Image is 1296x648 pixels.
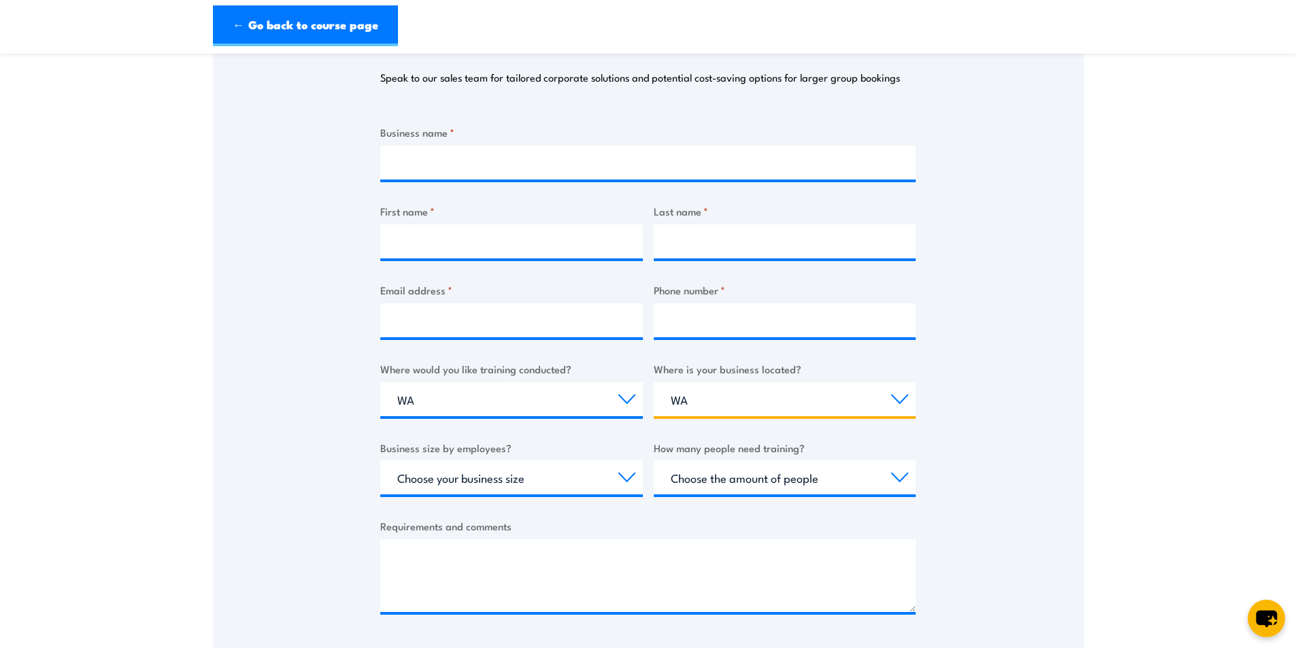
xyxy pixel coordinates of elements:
[213,5,398,46] a: ← Go back to course page
[380,282,643,298] label: Email address
[380,361,643,377] label: Where would you like training conducted?
[654,203,916,219] label: Last name
[380,203,643,219] label: First name
[380,518,916,534] label: Requirements and comments
[380,440,643,456] label: Business size by employees?
[654,282,916,298] label: Phone number
[1248,600,1285,637] button: chat-button
[380,124,916,140] label: Business name
[654,361,916,377] label: Where is your business located?
[654,440,916,456] label: How many people need training?
[380,71,900,84] p: Speak to our sales team for tailored corporate solutions and potential cost-saving options for la...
